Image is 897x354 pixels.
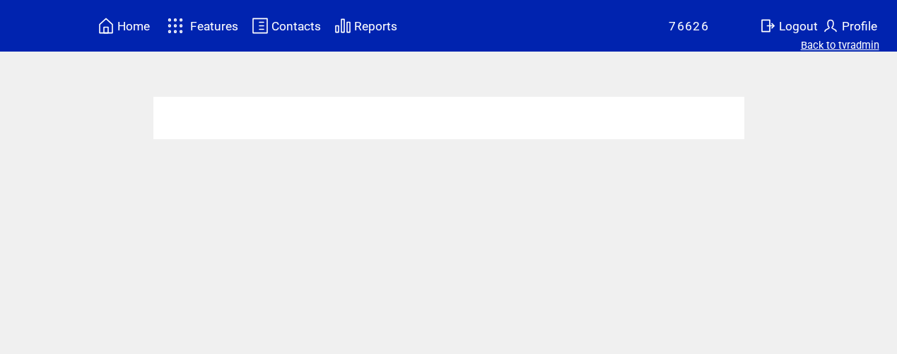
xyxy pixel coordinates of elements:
[250,15,323,37] a: Contacts
[98,17,115,35] img: home.svg
[759,17,776,35] img: exit.svg
[354,19,397,33] span: Reports
[161,12,241,40] a: Features
[669,19,709,33] span: 76626
[842,19,877,33] span: Profile
[117,19,150,33] span: Home
[163,14,188,37] img: features.svg
[332,15,399,37] a: Reports
[95,15,152,37] a: Home
[334,17,351,35] img: chart.svg
[801,39,879,52] a: Back to tvradmin
[190,19,238,33] span: Features
[757,15,820,37] a: Logout
[779,19,818,33] span: Logout
[271,19,321,33] span: Contacts
[822,17,839,35] img: profile.svg
[252,17,269,35] img: contacts.svg
[820,15,879,37] a: Profile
